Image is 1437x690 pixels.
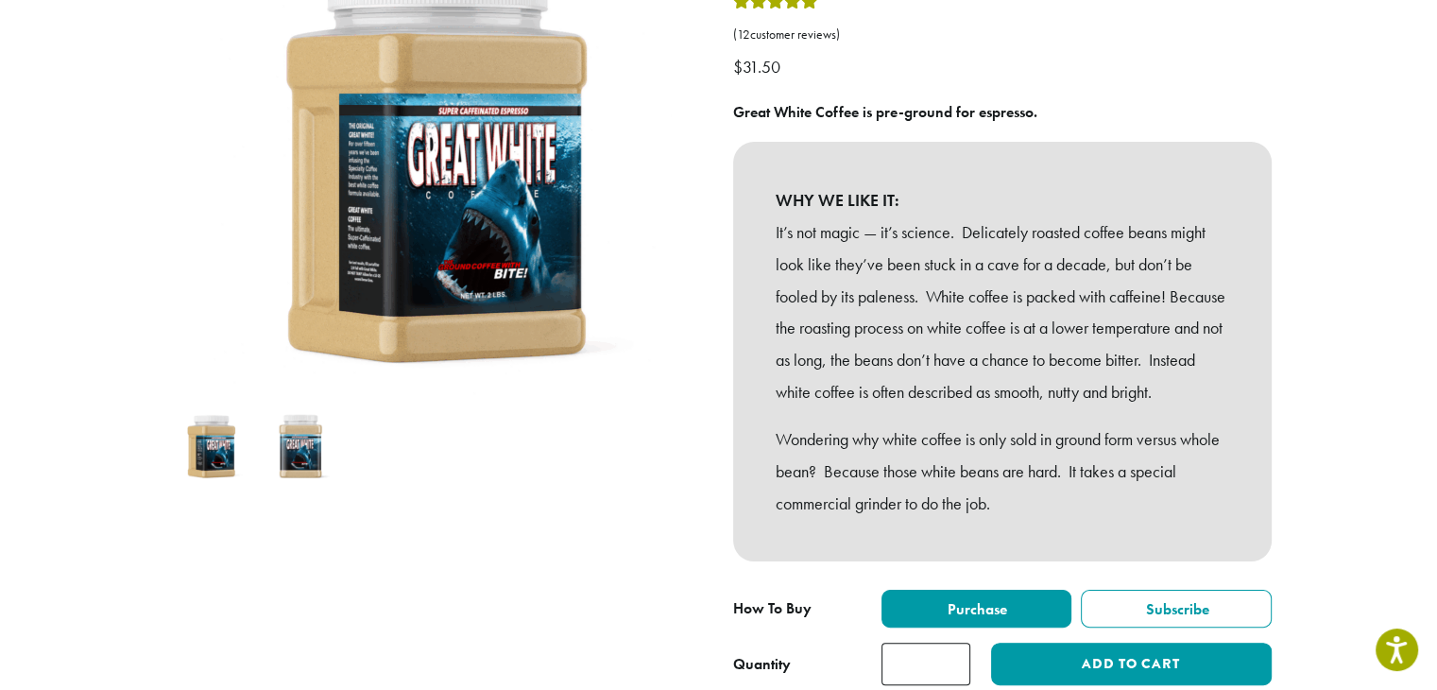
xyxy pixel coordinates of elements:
[733,653,791,676] div: Quantity
[733,598,812,618] span: How To Buy
[776,423,1229,519] p: Wondering why white coffee is only sold in ground form versus whole bean? Because those white bea...
[881,643,970,685] input: Product quantity
[733,102,1037,122] b: Great White Coffee is pre-ground for espresso.
[776,216,1229,408] p: It’s not magic — it’s science. Delicately roasted coffee beans might look like they’ve been stuck...
[945,599,1007,619] span: Purchase
[174,409,248,484] img: Great White Coffee
[733,26,1272,44] a: (12customer reviews)
[991,643,1271,685] button: Add to cart
[776,184,1229,216] b: WHY WE LIKE IT:
[733,56,785,78] bdi: 31.50
[733,56,743,78] span: $
[264,409,338,484] img: Great White Coffee - Image 2
[1143,599,1209,619] span: Subscribe
[737,26,750,43] span: 12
